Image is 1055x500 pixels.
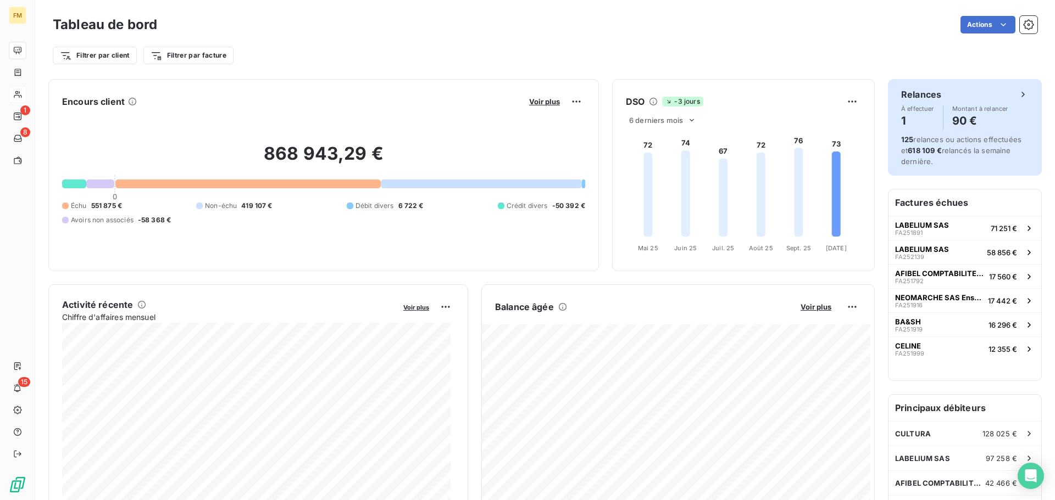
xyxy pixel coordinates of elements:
span: 17 442 € [988,296,1017,305]
div: Open Intercom Messenger [1018,463,1044,489]
button: LABELIUM SASFA25213958 856 € [889,240,1041,264]
span: BA&SH [895,317,921,326]
tspan: [DATE] [826,244,847,252]
span: 125 [901,135,913,144]
span: 0 [113,192,117,201]
span: FA251999 [895,350,924,357]
span: AFIBEL COMPTABILITE FOURNISSEURS [895,479,985,487]
span: À effectuer [901,105,934,112]
button: Voir plus [526,97,563,106]
span: LABELIUM SAS [895,221,949,229]
span: 6 derniers mois [629,116,683,125]
span: 8 [20,127,30,137]
span: AFIBEL COMPTABILITE FOURNISSEURS [895,269,985,278]
button: Voir plus [797,302,835,312]
span: Avoirs non associés [71,215,134,225]
h4: 1 [901,112,934,130]
button: BA&SHFA25191916 296 € [889,312,1041,336]
span: 419 107 € [241,201,272,211]
h6: Relances [901,88,941,101]
span: LABELIUM SAS [895,245,949,254]
span: Voir plus [801,302,831,311]
h6: Principaux débiteurs [889,395,1041,421]
button: LABELIUM SASFA25189171 251 € [889,216,1041,240]
button: NEOMARCHE SAS Enseigne ALINEAFA25191617 442 € [889,288,1041,312]
span: Voir plus [529,97,560,106]
span: -50 392 € [552,201,585,211]
h6: Balance âgée [495,300,554,313]
span: NEOMARCHE SAS Enseigne ALINEA [895,293,984,302]
span: Débit divers [356,201,394,211]
span: 97 258 € [986,454,1017,463]
h6: Encours client [62,95,125,108]
span: FA251891 [895,229,923,236]
h4: 90 € [952,112,1008,130]
span: LABELIUM SAS [895,454,950,463]
span: 12 355 € [989,345,1017,353]
button: Actions [960,16,1015,33]
button: Filtrer par client [53,47,137,64]
div: FM [9,7,26,24]
h2: 868 943,29 € [62,143,585,176]
span: 1 [20,105,30,115]
span: Crédit divers [507,201,548,211]
h3: Tableau de bord [53,15,157,35]
span: 15 [18,377,30,387]
h6: Activité récente [62,298,133,311]
span: Montant à relancer [952,105,1008,112]
span: Non-échu [205,201,237,211]
span: relances ou actions effectuées et relancés la semaine dernière. [901,135,1021,166]
span: 6 722 € [398,201,424,211]
button: CELINEFA25199912 355 € [889,336,1041,361]
tspan: Juin 25 [674,244,697,252]
span: FA252139 [895,254,924,260]
span: Chiffre d'affaires mensuel [62,311,396,323]
tspan: Mai 25 [638,244,658,252]
span: 128 025 € [982,429,1017,438]
span: FA251916 [895,302,923,308]
tspan: Sept. 25 [786,244,811,252]
span: -58 368 € [138,215,171,225]
span: FA251792 [895,278,924,284]
span: Échu [71,201,87,211]
h6: DSO [626,95,645,108]
button: AFIBEL COMPTABILITE FOURNISSEURSFA25179217 560 € [889,264,1041,288]
span: 16 296 € [989,321,1017,329]
span: CELINE [895,341,921,350]
span: 71 251 € [991,224,1017,233]
span: 551 875 € [91,201,122,211]
h6: Factures échues [889,189,1041,216]
span: Voir plus [403,304,429,311]
img: Logo LeanPay [9,476,26,493]
span: 618 109 € [908,146,941,155]
tspan: Juil. 25 [712,244,734,252]
span: -3 jours [662,97,703,106]
tspan: Août 25 [749,244,773,252]
span: CULTURA [895,429,931,438]
span: FA251919 [895,326,923,333]
button: Voir plus [400,302,432,312]
span: 17 560 € [989,272,1017,281]
span: 58 856 € [987,248,1017,257]
span: 42 466 € [985,479,1017,487]
button: Filtrer par facture [143,47,234,64]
